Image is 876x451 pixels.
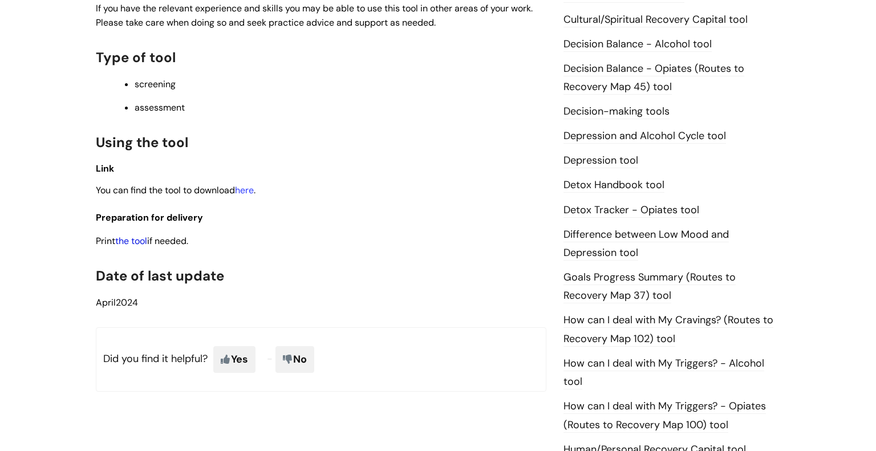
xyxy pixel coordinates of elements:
span: if needed. [147,235,188,247]
span: 2024 [96,296,138,308]
span: You can find the tool to download . [96,184,255,196]
a: How can I deal with My Triggers? - Opiates (Routes to Recovery Map 100) tool [563,399,766,432]
span: Using the tool [96,133,188,151]
a: the tool [115,235,147,247]
a: Depression and Alcohol Cycle tool [563,129,726,144]
a: Cultural/Spiritual Recovery Capital tool [563,13,748,27]
span: Yes [213,346,255,372]
span: Type of tool [96,48,176,66]
span: screening [135,78,176,90]
a: here [235,184,254,196]
a: Difference between Low Mood and Depression tool [563,227,729,261]
span: Link [96,162,114,174]
span: April [96,296,116,308]
a: Decision-making tools [563,104,670,119]
a: Decision Balance - Alcohol tool [563,37,712,52]
span: Print [96,235,115,247]
a: Goals Progress Summary (Routes to Recovery Map 37) tool [563,270,736,303]
span: Date of last update [96,267,224,285]
a: Depression tool [563,153,638,168]
p: Did you find it helpful? [96,327,546,391]
span: If you have the relevant experience and skills you may be able to use this tool in other areas of... [96,2,533,29]
a: Decision Balance - Opiates (Routes to Recovery Map 45) tool [563,62,744,95]
a: Detox Handbook tool [563,178,664,193]
a: How can I deal with My Triggers? - Alcohol tool [563,356,764,389]
a: How can I deal with My Cravings? (Routes to Recovery Map 102) tool [563,313,773,346]
span: Preparation for delivery [96,212,203,224]
a: Detox Tracker - Opiates tool [563,203,699,218]
span: assessment [135,101,185,113]
span: No [275,346,314,372]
